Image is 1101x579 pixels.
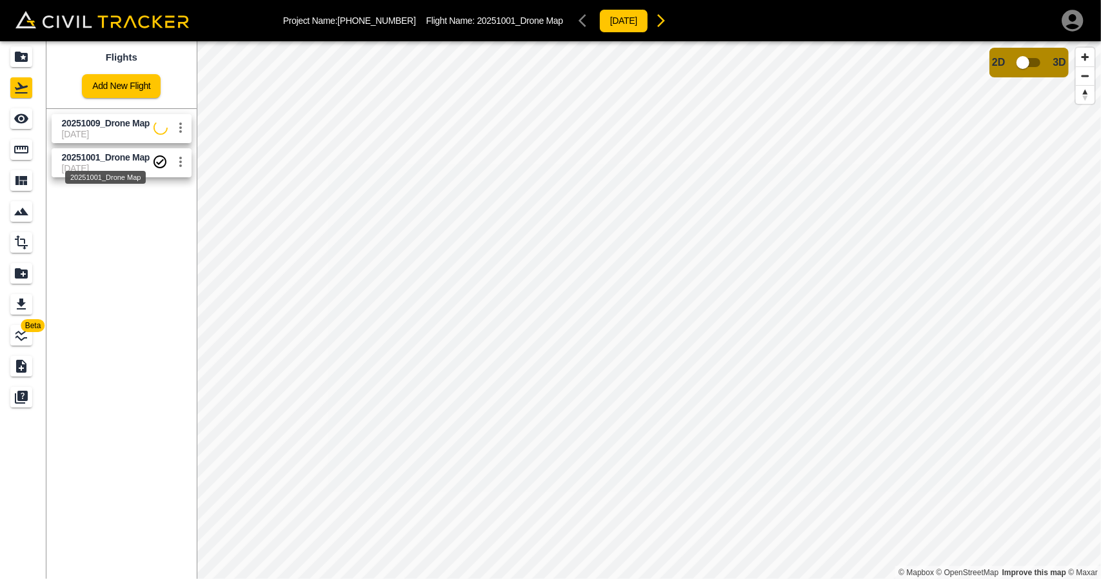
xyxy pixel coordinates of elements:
[1002,568,1066,577] a: Map feedback
[1053,57,1066,68] span: 3D
[1076,85,1095,104] button: Reset bearing to north
[477,15,563,26] span: 20251001_Drone Map
[197,41,1101,579] canvas: Map
[283,15,416,26] p: Project Name: [PHONE_NUMBER]
[1068,568,1098,577] a: Maxar
[898,568,934,577] a: Mapbox
[15,11,189,29] img: Civil Tracker
[65,171,146,184] div: 20251001_Drone Map
[992,57,1005,68] span: 2D
[599,9,648,33] button: [DATE]
[1076,66,1095,85] button: Zoom out
[1076,48,1095,66] button: Zoom in
[937,568,999,577] a: OpenStreetMap
[426,15,563,26] p: Flight Name:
